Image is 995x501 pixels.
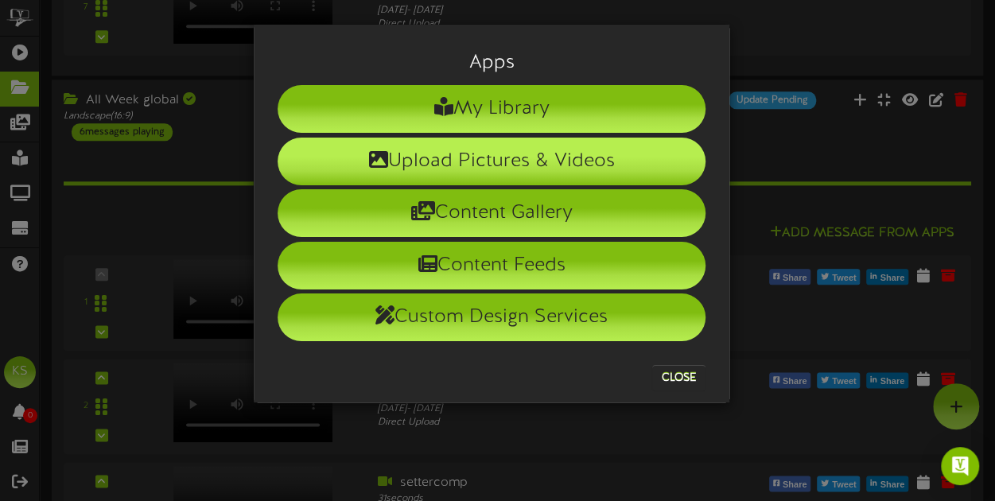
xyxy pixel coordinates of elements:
[278,293,705,341] li: Custom Design Services
[278,85,705,133] li: My Library
[278,189,705,237] li: Content Gallery
[941,447,979,485] div: Open Intercom Messenger
[278,138,705,185] li: Upload Pictures & Videos
[278,52,705,73] h3: Apps
[652,365,705,390] button: Close
[278,242,705,289] li: Content Feeds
